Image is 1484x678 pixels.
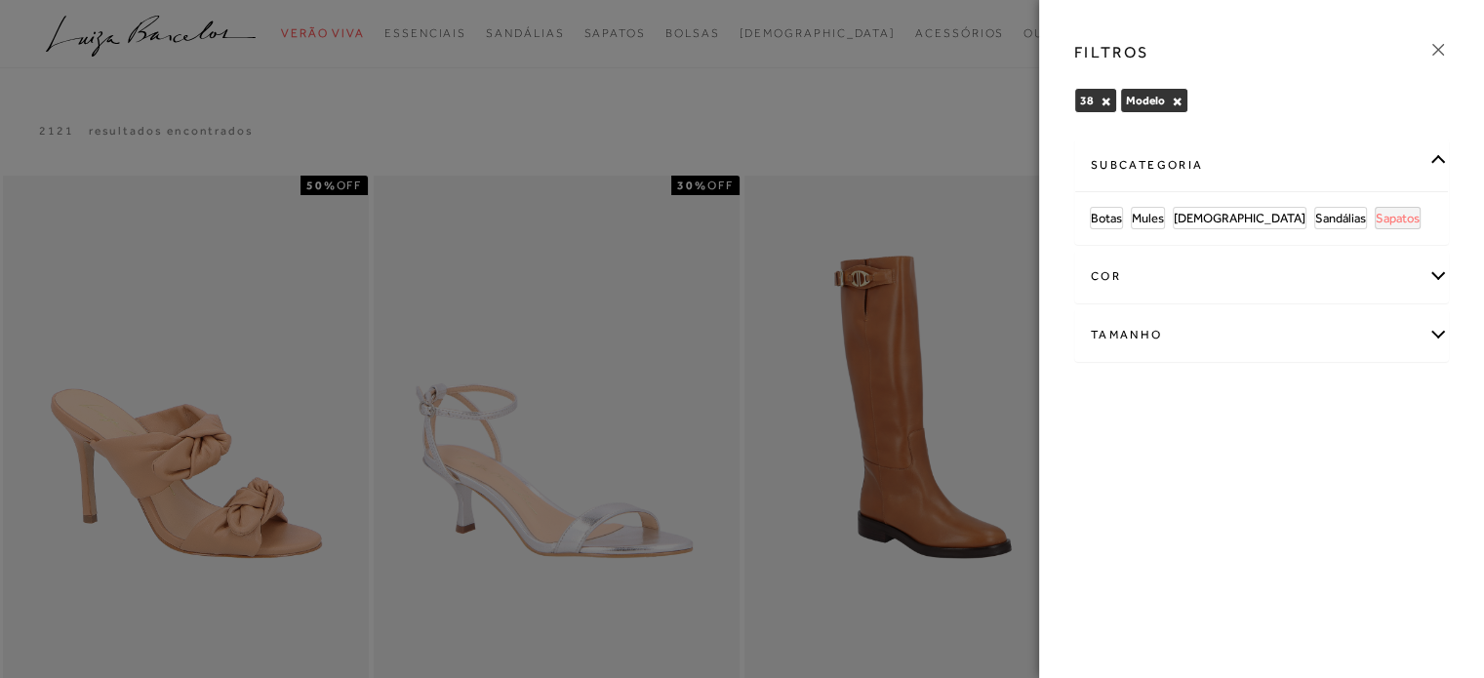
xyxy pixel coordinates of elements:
[1091,211,1122,225] span: Botas
[1074,41,1149,63] h3: FILTROS
[1174,211,1305,225] span: [DEMOGRAPHIC_DATA]
[1172,95,1183,108] button: Modelo Close
[1075,251,1448,302] div: cor
[1315,208,1366,228] a: Sandálias
[1174,208,1305,228] a: [DEMOGRAPHIC_DATA]
[1080,94,1094,107] span: 38
[1376,211,1420,225] span: Sapatos
[1091,208,1122,228] a: Botas
[1101,95,1111,108] button: 38 Close
[1075,140,1448,191] div: subcategoria
[1075,309,1448,361] div: Tamanho
[1315,211,1366,225] span: Sandálias
[1132,208,1164,228] a: Mules
[1132,211,1164,225] span: Mules
[1376,208,1420,228] a: Sapatos
[1126,94,1165,107] span: Modelo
